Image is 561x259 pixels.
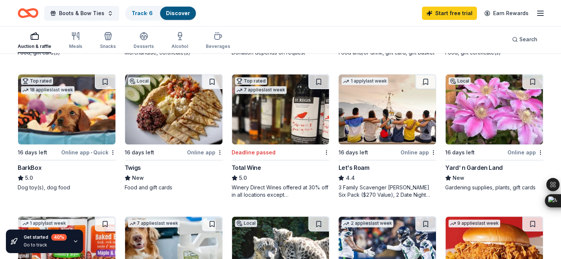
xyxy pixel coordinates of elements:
div: 7 applies last week [235,86,287,94]
div: Dog toy(s), dog food [18,184,116,191]
button: Auction & raffle [18,29,51,53]
button: Desserts [134,29,154,53]
a: Image for BarkBoxTop rated18 applieslast week16 days leftOnline app•QuickBarkBox5.0Dog toy(s), do... [18,74,116,191]
a: Track· 6 [132,10,153,16]
button: Alcohol [172,29,188,53]
button: Search [506,32,543,47]
a: Home [18,4,38,22]
a: Discover [166,10,190,16]
div: Online app Quick [61,148,116,157]
button: Snacks [100,29,116,53]
button: Boots & Bow Ties [44,6,119,21]
span: Search [519,35,537,44]
span: • [91,150,92,155]
a: Earn Rewards [480,7,533,20]
div: Alcohol [172,43,188,49]
div: Local [128,77,150,85]
img: Image for Yard‘ n Garden Land [446,74,543,144]
span: New [132,174,144,182]
div: 16 days left [338,148,368,157]
div: Food and gift cards [125,184,223,191]
span: 5.0 [239,174,247,182]
div: BarkBox [18,163,41,172]
div: Get started [24,234,67,241]
div: Meals [69,43,82,49]
span: 5.0 [25,174,33,182]
div: Desserts [134,43,154,49]
div: Online app [508,148,543,157]
div: Online app [401,148,436,157]
a: Start free trial [422,7,477,20]
span: 4.4 [346,174,354,182]
button: Beverages [206,29,230,53]
div: 1 apply last week [21,220,67,227]
div: Online app [187,148,223,157]
div: Deadline passed [232,148,276,157]
div: Gardening supplies, plants, gift cards [445,184,543,191]
div: 2 applies last week [342,220,393,227]
img: Image for Total Wine [232,74,329,144]
img: Image for Let's Roam [339,74,436,144]
div: 1 apply last week [342,77,388,85]
button: Meals [69,29,82,53]
div: 7 applies last week [128,220,180,227]
div: Winery Direct Wines offered at 30% off in all locations except [GEOGRAPHIC_DATA], [GEOGRAPHIC_DAT... [232,184,330,199]
div: 18 applies last week [21,86,75,94]
div: Local [235,220,257,227]
div: Yard‘ n Garden Land [445,163,502,172]
div: 16 days left [18,148,47,157]
div: Total Wine [232,163,261,172]
div: 9 applies last week [449,220,500,227]
span: New [453,174,464,182]
div: Local [449,77,471,85]
div: Beverages [206,43,230,49]
div: Twigs [125,163,141,172]
button: Track· 6Discover [125,6,197,21]
div: 16 days left [125,148,154,157]
div: Let's Roam [338,163,369,172]
div: Top rated [235,77,267,85]
div: 3 Family Scavenger [PERSON_NAME] Six Pack ($270 Value), 2 Date Night Scavenger [PERSON_NAME] Two ... [338,184,436,199]
div: Auction & raffle [18,43,51,49]
a: Image for Yard‘ n Garden LandLocal16 days leftOnline appYard‘ n Garden LandNewGardening supplies,... [445,74,543,191]
div: Top rated [21,77,53,85]
div: Snacks [100,43,116,49]
div: 40 % [51,234,67,241]
a: Image for TwigsLocal16 days leftOnline appTwigsNewFood and gift cards [125,74,223,191]
img: Image for BarkBox [18,74,115,144]
a: Image for Let's Roam1 applylast week16 days leftOnline appLet's Roam4.43 Family Scavenger [PERSON... [338,74,436,199]
span: Boots & Bow Ties [59,9,104,18]
div: 16 days left [445,148,475,157]
div: Go to track [24,242,67,248]
a: Image for Total WineTop rated7 applieslast weekDeadline passedTotal Wine5.0Winery Direct Wines of... [232,74,330,199]
img: Image for Twigs [125,74,222,144]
